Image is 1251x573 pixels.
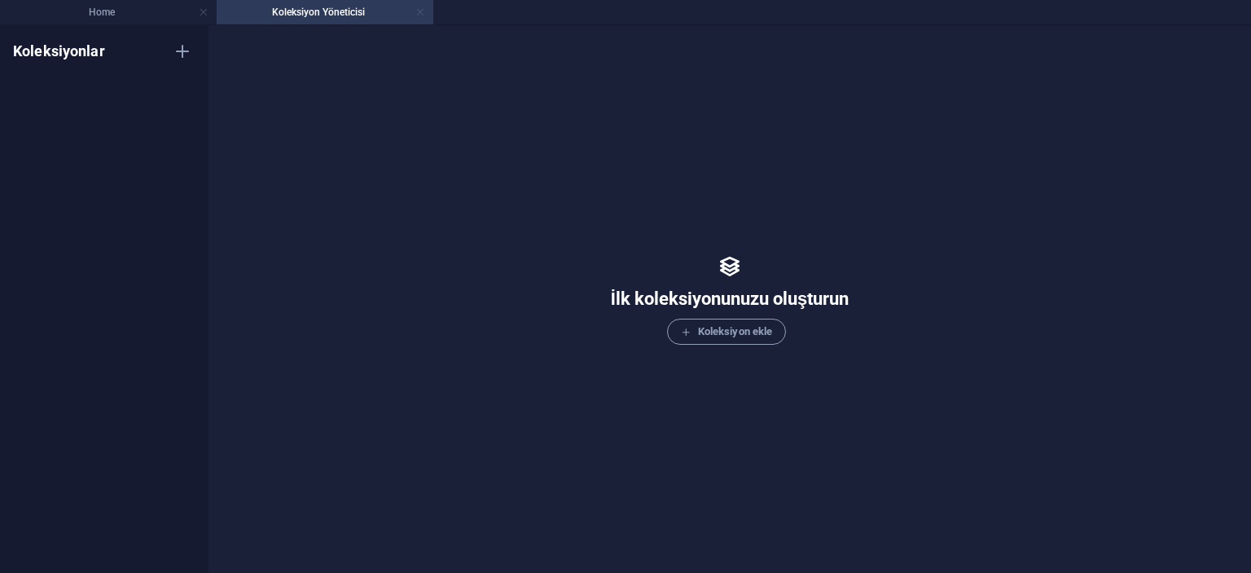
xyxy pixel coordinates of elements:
i: Yeni koleksiyon oluştur [173,42,192,61]
span: Koleksiyon ekle [681,322,773,342]
h4: Koleksiyon Yöneticisi [217,3,433,21]
h5: İlk koleksiyonunuzu oluşturun [611,286,849,312]
button: Koleksiyon ekle [667,319,787,345]
h6: Koleksiyonlar [13,42,105,61]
